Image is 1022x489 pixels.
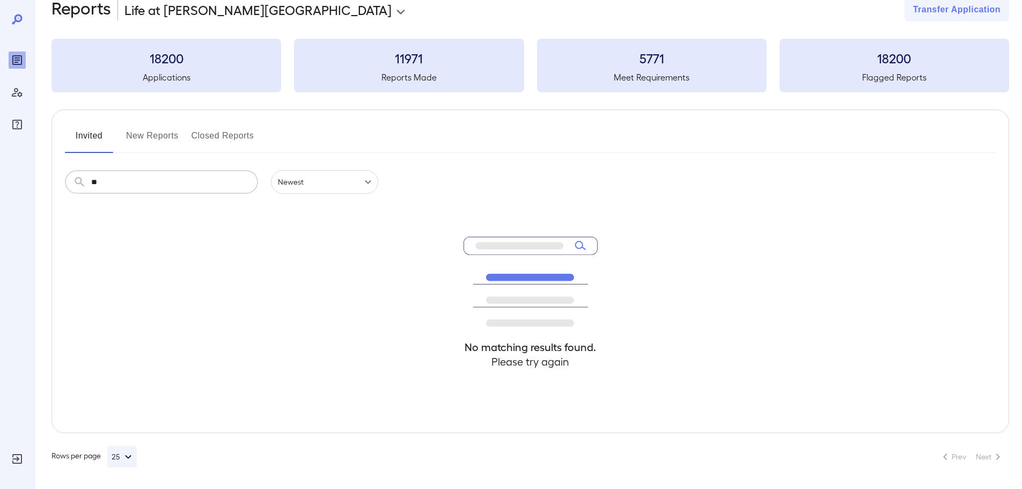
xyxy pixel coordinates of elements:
[537,49,767,67] h3: 5771
[52,39,1009,92] summary: 18200Applications11971Reports Made5771Meet Requirements18200Flagged Reports
[9,116,26,133] div: FAQ
[126,127,179,153] button: New Reports
[9,450,26,468] div: Log Out
[464,340,598,354] h4: No matching results found.
[294,49,524,67] h3: 11971
[294,71,524,84] h5: Reports Made
[124,1,392,18] p: Life at [PERSON_NAME][GEOGRAPHIC_DATA]
[9,84,26,101] div: Manage Users
[934,448,1009,465] nav: pagination navigation
[537,71,767,84] h5: Meet Requirements
[192,127,254,153] button: Closed Reports
[9,52,26,69] div: Reports
[780,71,1009,84] h5: Flagged Reports
[52,71,281,84] h5: Applications
[107,446,137,468] button: 25
[780,49,1009,67] h3: 18200
[52,49,281,67] h3: 18200
[464,354,598,369] h4: Please try again
[52,446,137,468] div: Rows per page
[65,127,113,153] button: Invited
[271,170,378,194] div: Newest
